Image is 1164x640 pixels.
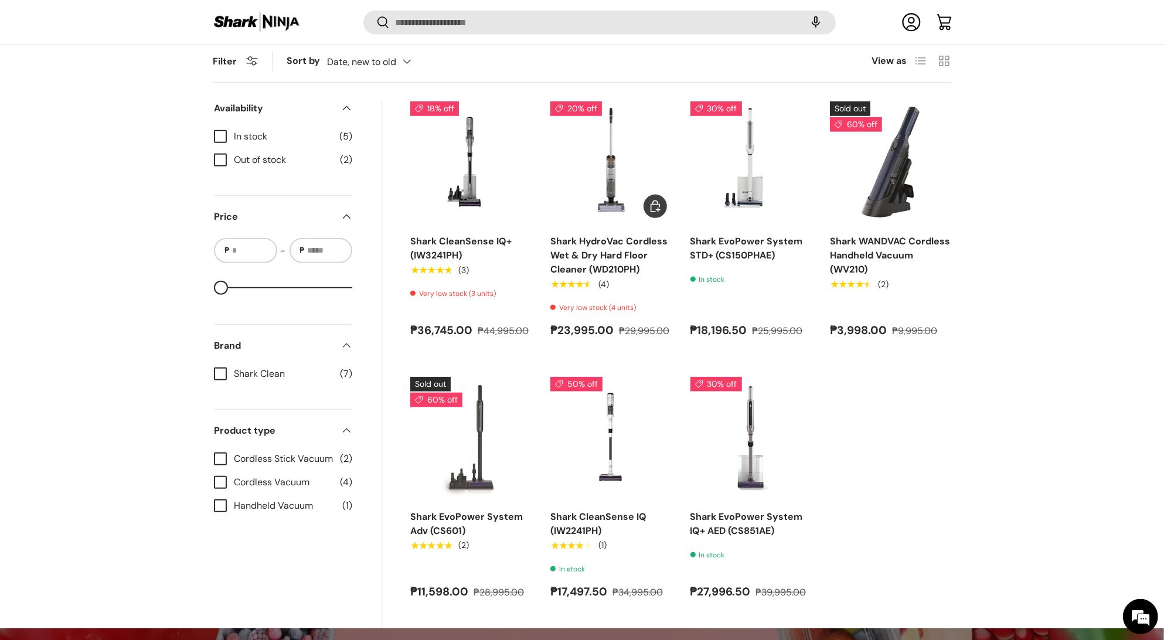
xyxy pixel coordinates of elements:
[234,452,333,466] span: Cordless Stick Vacuum
[690,101,742,116] span: 30% off
[690,377,812,498] a: Shark EvoPower System IQ+ AED (CS851AE)
[550,510,646,537] a: Shark CleanSense IQ (IW2241PH)
[214,339,333,353] span: Brand
[410,377,451,392] span: Sold out
[550,235,668,275] a: Shark HydroVac Cordless Wet & Dry Hard Floor Cleaner (WD210PH)
[213,55,237,67] span: Filter
[6,320,223,361] textarea: Type your message and hit 'Enter'
[234,130,332,144] span: In stock
[214,424,333,438] span: Product type
[234,153,333,167] span: Out of stock
[410,393,462,407] span: 60% off
[61,66,197,81] div: Chat with us now
[234,475,333,489] span: Cordless Vacuum
[68,148,162,266] span: We're online!
[410,377,532,498] a: Shark EvoPower System Adv (CS601)
[223,244,231,257] span: ₱
[339,130,352,144] span: (5)
[830,101,951,223] a: Shark WANDVAC Cordless Handheld Vacuum (WV210)
[872,54,907,68] span: View as
[410,510,523,537] a: Shark EvoPower System Adv (CS601)
[214,410,352,452] summary: Product type
[327,56,396,67] span: Date, new to old
[214,101,333,115] span: Availability
[410,101,532,223] img: shark-cleansense-auto-empty-dock-iw3241ae-full-view-sharkninja-philippines
[342,499,352,513] span: (1)
[213,55,258,67] button: Filter
[690,510,803,537] a: Shark EvoPower System IQ+ AED (CS851AE)
[830,235,950,275] a: Shark WANDVAC Cordless Handheld Vacuum (WV210)
[410,101,532,223] a: Shark CleanSense IQ+ (IW3241PH)
[340,475,352,489] span: (4)
[214,87,352,130] summary: Availability
[550,101,672,223] img: shark-hyrdrovac-wet-and-dry-hard-floor-clearner-full-view-sharkninja
[213,11,301,33] img: Shark Ninja Philippines
[340,367,352,381] span: (7)
[410,235,512,261] a: Shark CleanSense IQ+ (IW3241PH)
[214,210,333,224] span: Price
[830,117,882,132] span: 60% off
[299,244,307,257] span: ₱
[690,101,812,223] a: Shark EvoPower System STD+ (CS150PHAE)
[550,101,672,223] a: Shark HydroVac Cordless Wet & Dry Hard Floor Cleaner (WD210PH)
[690,235,803,261] a: Shark EvoPower System STD+ (CS150PHAE)
[797,9,835,35] speech-search-button: Search by voice
[410,101,459,116] span: 18% off
[234,367,333,381] span: Shark Clean
[550,377,672,498] img: shark-kion-iw2241-full-view-shark-ninja-philippines
[340,153,352,167] span: (2)
[340,452,352,466] span: (2)
[830,101,870,116] span: Sold out
[214,196,352,238] summary: Price
[234,499,335,513] span: Handheld Vacuum
[281,244,286,258] span: -
[214,325,352,367] summary: Brand
[287,54,327,68] label: Sort by
[550,101,602,116] span: 20% off
[192,6,220,34] div: Minimize live chat window
[550,377,603,392] span: 50% off
[327,52,435,72] button: Date, new to old
[550,377,672,498] a: Shark CleanSense IQ (IW2241PH)
[690,377,742,392] span: 30% off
